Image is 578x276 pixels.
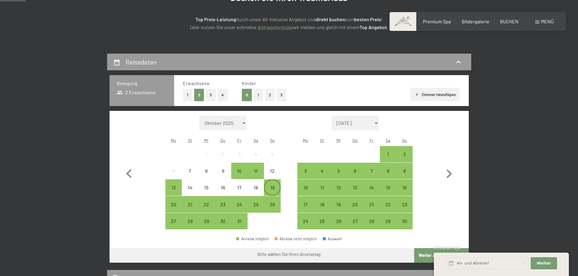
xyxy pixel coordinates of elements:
[165,163,182,179] div: Mon Oct 06 2025
[182,213,198,229] div: Tue Oct 28 2025
[198,196,215,212] div: Anreise möglich
[364,219,379,234] div: 28
[316,16,345,22] strong: direkt buchen
[347,163,363,179] div: Thu Nov 06 2025
[353,138,358,143] abbr: Donnerstag
[380,179,396,196] div: Sat Nov 15 2025
[166,202,181,217] div: 20
[541,18,554,24] span: Menü
[363,196,380,212] div: Anreise möglich
[215,168,231,184] div: 9
[297,179,314,196] div: Mon Nov 10 2025
[198,179,215,196] div: Wed Oct 15 2025
[198,196,215,212] div: Wed Oct 22 2025
[347,213,363,229] div: Thu Nov 27 2025
[188,138,192,143] abbr: Dienstag
[166,168,181,184] div: 6
[231,163,248,179] div: Anreise möglich
[531,257,557,270] button: Weiter
[165,213,182,229] div: Anreise möglich
[380,196,396,212] div: Anreise möglich
[380,179,396,196] div: Anreise möglich
[242,89,252,101] button: 0
[215,179,231,196] div: Anreise nicht möglich
[248,179,264,196] div: Sat Oct 18 2025
[198,146,215,162] div: Wed Oct 01 2025
[166,185,181,200] div: 13
[137,15,441,31] p: durch unser All-inklusive Angebot und zum ! Oder nutzen Sie unser schnelles wir melden uns gleich...
[231,146,248,162] div: Fri Oct 03 2025
[331,219,346,234] div: 26
[236,237,269,241] div: Anreise möglich
[182,196,198,212] div: Anreise möglich
[215,196,231,212] div: Thu Oct 23 2025
[360,24,388,30] strong: Top Angebot.
[165,179,182,196] div: Mon Oct 13 2025
[265,202,280,217] div: 26
[215,202,231,217] div: 23
[264,163,280,179] div: Anreise nicht möglich
[423,18,451,24] a: Premium Spa
[380,152,396,167] div: 1
[232,152,247,167] div: 3
[354,16,381,22] strong: besten Preis
[248,196,264,212] div: Sat Oct 25 2025
[315,219,330,234] div: 25
[248,202,263,217] div: 25
[199,202,214,217] div: 22
[232,202,247,217] div: 24
[126,58,157,66] h2: Reisedaten
[297,196,314,212] div: Anreise möglich
[165,213,182,229] div: Mon Oct 27 2025
[195,16,236,22] strong: Top Preis-Leistung
[297,196,314,212] div: Mon Nov 17 2025
[264,163,280,179] div: Sun Oct 12 2025
[331,185,346,200] div: 12
[314,163,330,179] div: Anreise möglich
[248,163,264,179] div: Anreise möglich
[314,179,330,196] div: Anreise möglich
[264,196,280,212] div: Anreise möglich
[264,146,280,162] div: Sun Oct 05 2025
[314,213,330,229] div: Tue Nov 25 2025
[264,179,280,196] div: Sun Oct 19 2025
[330,213,347,229] div: Wed Nov 26 2025
[182,219,198,234] div: 28
[231,179,248,196] div: Fri Oct 17 2025
[198,146,215,162] div: Anreise nicht möglich
[215,196,231,212] div: Anreise möglich
[315,168,330,184] div: 4
[182,213,198,229] div: Anreise möglich
[254,89,263,101] button: 1
[314,213,330,229] div: Anreise möglich
[117,80,167,87] h3: Belegung
[347,196,363,212] div: Thu Nov 20 2025
[370,138,374,143] abbr: Freitag
[397,152,412,167] div: 2
[331,202,346,217] div: 19
[434,246,460,251] span: Schnellanfrage
[396,146,413,162] div: Sun Nov 02 2025
[347,179,363,196] div: Anreise möglich
[297,179,314,196] div: Anreise möglich
[231,213,248,229] div: Fri Oct 31 2025
[204,138,208,143] abbr: Mittwoch
[314,179,330,196] div: Tue Nov 11 2025
[347,219,363,234] div: 27
[183,80,210,86] span: Erwachsene
[462,18,489,24] span: Bildergalerie
[397,185,412,200] div: 16
[402,138,407,143] abbr: Sonntag
[330,163,347,179] div: Anreise möglich
[231,146,248,162] div: Anreise nicht möglich
[347,185,363,200] div: 13
[199,219,214,234] div: 29
[248,168,263,184] div: 11
[265,89,275,101] button: 2
[347,202,363,217] div: 20
[396,179,413,196] div: Sun Nov 16 2025
[397,168,412,184] div: 9
[231,196,248,212] div: Fri Oct 24 2025
[330,213,347,229] div: Anreise möglich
